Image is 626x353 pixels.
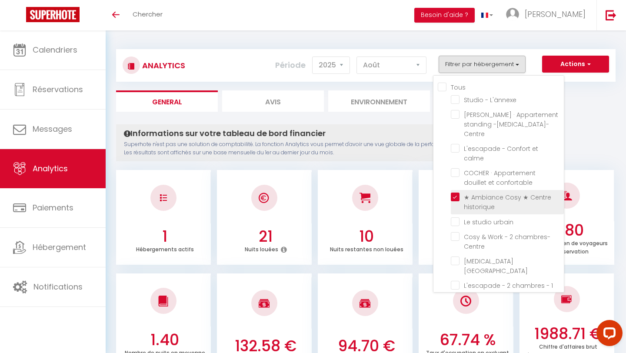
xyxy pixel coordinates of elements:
button: Filtrer par hébergement [439,56,526,73]
iframe: LiveChat chat widget [589,316,626,353]
h3: 1988.71 € [524,325,612,343]
h3: 1 [121,227,209,246]
span: Chercher [133,10,163,19]
img: NO IMAGE [460,296,471,306]
li: General [116,90,218,112]
img: NO IMAGE [160,194,167,201]
span: Paiements [33,202,73,213]
span: Hébergement [33,242,86,253]
p: Nuits restantes non louées [330,244,403,253]
span: L'escapade - Confort et calme [464,144,538,163]
img: ... [506,8,519,21]
p: Nuits louées [245,244,278,253]
img: NO IMAGE [561,294,572,304]
li: Environnement [328,90,430,112]
span: L'escapade - 2 chambres - 1 espace bureau [464,281,553,300]
span: [PERSON_NAME] · Appartement standing -[MEDICAL_DATA]- Centre [464,110,558,138]
span: Messages [33,123,72,134]
label: Période [275,56,306,75]
img: Super Booking [26,7,80,22]
span: Notifications [33,281,83,292]
li: Avis [222,90,324,112]
h3: 67.74 % [423,331,511,349]
span: ★ Ambiance Cosy ★ Centre historique [464,193,551,211]
span: [PERSON_NAME] [525,9,586,20]
span: Cosy & Work - 2 chambres- Centre [464,233,550,251]
h3: Analytics [140,56,185,75]
span: Analytics [33,163,68,174]
h4: Informations sur votre tableau de bord financier [124,129,529,138]
img: logout [606,10,616,20]
h3: 10 [323,227,410,246]
span: [MEDICAL_DATA] [GEOGRAPHIC_DATA] [464,257,528,275]
p: Nombre moyen de voyageurs par réservation [528,238,608,255]
span: Réservations [33,84,83,95]
button: Besoin d'aide ? [414,8,475,23]
p: Hébergements actifs [136,244,194,253]
h3: 2.80 [524,221,612,240]
h3: 21 [222,227,310,246]
button: Actions [542,56,609,73]
span: Calendriers [33,44,77,55]
h3: 67.74 % [423,227,511,246]
span: COCHER · Appartement douillet et confortable [464,169,536,187]
p: Superhote n'est pas une solution de comptabilité. La fonction Analytics vous permet d'avoir une v... [124,140,529,157]
h3: 1.40 [121,331,209,349]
